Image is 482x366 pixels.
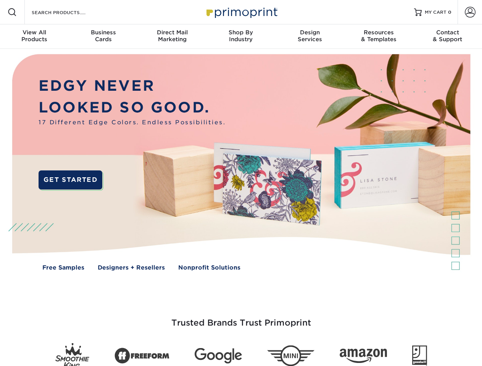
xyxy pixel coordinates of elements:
span: Design [276,29,344,36]
a: Shop ByIndustry [206,24,275,49]
a: Nonprofit Solutions [178,263,240,272]
p: LOOKED SO GOOD. [39,97,226,119]
span: Direct Mail [138,29,206,36]
input: SEARCH PRODUCTS..... [31,8,105,17]
div: & Support [413,29,482,43]
img: Primoprint [203,4,279,20]
span: Resources [344,29,413,36]
span: Contact [413,29,482,36]
a: Resources& Templates [344,24,413,49]
a: DesignServices [276,24,344,49]
a: BusinessCards [69,24,137,49]
a: Designers + Resellers [98,263,165,272]
img: Amazon [340,349,387,363]
span: Shop By [206,29,275,36]
a: Free Samples [42,263,84,272]
span: Business [69,29,137,36]
div: & Templates [344,29,413,43]
div: Services [276,29,344,43]
a: GET STARTED [39,170,102,189]
h3: Trusted Brands Trust Primoprint [18,300,464,337]
span: 17 Different Edge Colors. Endless Possibilities. [39,118,226,127]
div: Marketing [138,29,206,43]
p: EDGY NEVER [39,75,226,97]
img: Goodwill [412,345,427,366]
a: Direct MailMarketing [138,24,206,49]
div: Industry [206,29,275,43]
span: 0 [448,10,451,15]
div: Cards [69,29,137,43]
img: Google [195,348,242,364]
span: MY CART [425,9,447,16]
a: Contact& Support [413,24,482,49]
